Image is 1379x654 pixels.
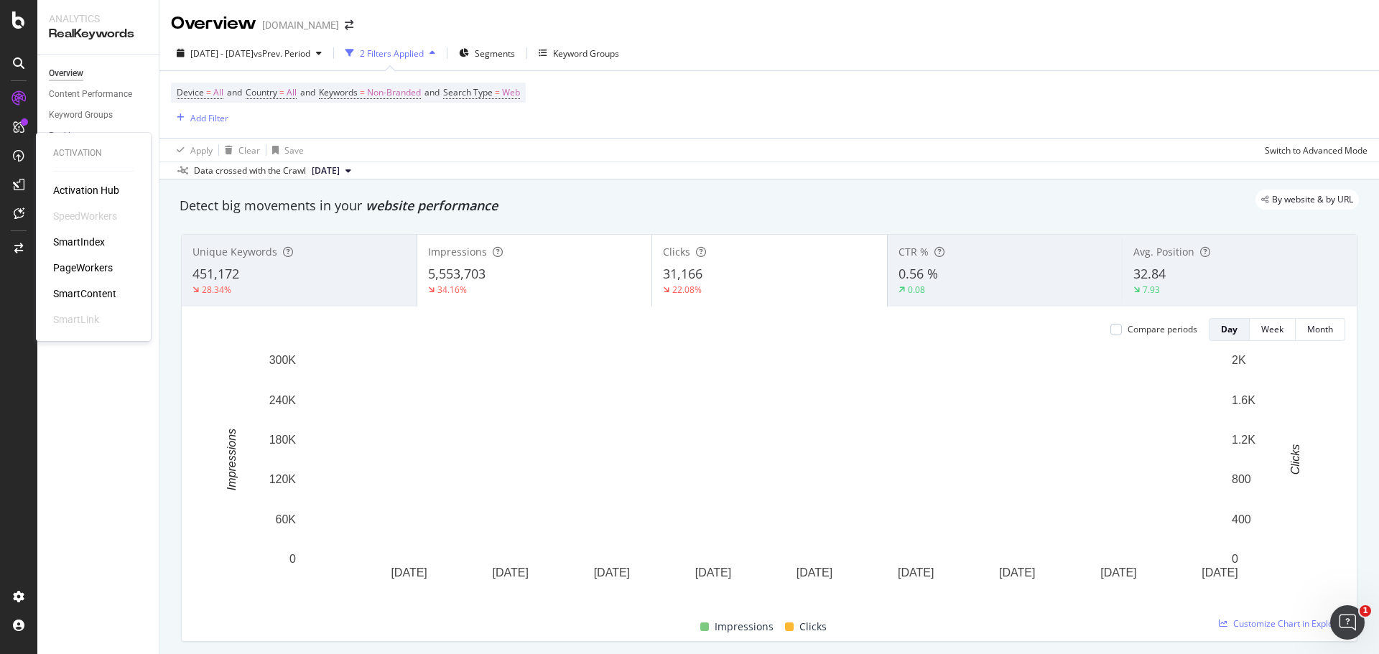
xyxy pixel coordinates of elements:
span: Segments [475,47,515,60]
text: [DATE] [1202,566,1238,579]
button: Clear [219,139,260,162]
div: arrow-right-arrow-left [345,20,353,30]
text: 240K [269,393,297,406]
span: 2025 Sep. 21st [312,164,340,177]
button: [DATE] [306,162,357,179]
text: [DATE] [594,566,630,579]
div: Keyword Groups [553,47,619,60]
span: Customize Chart in Explorer [1233,617,1345,630]
a: Activation Hub [53,183,119,197]
a: SmartContent [53,286,116,301]
div: Switch to Advanced Mode [1265,144,1368,157]
div: Day [1221,323,1238,335]
text: [DATE] [391,566,427,579]
span: Avg. Position [1133,245,1194,258]
div: Data crossed with the Crawl [194,164,306,177]
div: Save [284,144,304,157]
a: Keyword Groups [49,108,149,123]
div: Analytics [49,11,147,26]
text: [DATE] [1100,566,1136,579]
text: 300K [269,354,297,366]
button: Week [1250,318,1296,341]
div: 7.93 [1143,284,1160,296]
button: [DATE] - [DATE]vsPrev. Period [171,42,328,65]
button: Month [1296,318,1345,341]
text: 0 [1232,553,1238,565]
span: 31,166 [663,265,702,282]
span: 1 [1360,605,1371,617]
button: 2 Filters Applied [340,42,441,65]
span: 451,172 [192,265,239,282]
span: 0.56 % [899,265,938,282]
button: Save [266,139,304,162]
span: and [227,86,242,98]
span: Clicks [663,245,690,258]
div: 0.08 [908,284,925,296]
iframe: Intercom live chat [1330,605,1365,640]
text: 800 [1232,473,1251,485]
a: Content Performance [49,87,149,102]
text: [DATE] [695,566,731,579]
text: 1.2K [1232,434,1255,446]
a: SmartIndex [53,235,105,249]
span: Non-Branded [367,83,421,103]
span: Web [502,83,520,103]
text: Clicks [1289,444,1301,475]
span: vs Prev. Period [254,47,310,60]
div: Add Filter [190,112,228,124]
div: Compare periods [1128,323,1197,335]
button: Add Filter [171,109,228,126]
span: By website & by URL [1272,195,1353,204]
text: 0 [289,553,296,565]
a: Overview [49,66,149,81]
span: = [206,86,211,98]
button: Keyword Groups [533,42,625,65]
div: RealKeywords [49,26,147,42]
div: [DOMAIN_NAME] [262,18,339,32]
a: Ranking [49,129,149,144]
a: SpeedWorkers [53,209,117,223]
div: Week [1261,323,1283,335]
text: [DATE] [493,566,529,579]
div: Overview [171,11,256,36]
button: Apply [171,139,213,162]
span: Search Type [443,86,493,98]
text: 60K [276,513,297,525]
span: Impressions [428,245,487,258]
text: 120K [269,473,297,485]
span: CTR % [899,245,929,258]
button: Segments [453,42,521,65]
div: Activation [53,147,134,159]
div: 2 Filters Applied [360,47,424,60]
a: Customize Chart in Explorer [1219,617,1345,630]
text: [DATE] [797,566,832,579]
span: Impressions [715,618,774,635]
text: 2K [1232,354,1246,366]
span: 32.84 [1133,265,1166,282]
span: = [360,86,365,98]
div: 28.34% [202,284,231,296]
text: [DATE] [999,566,1035,579]
span: Clicks [799,618,827,635]
button: Day [1209,318,1250,341]
div: Keyword Groups [49,108,113,123]
button: Switch to Advanced Mode [1259,139,1368,162]
span: = [495,86,500,98]
span: All [213,83,223,103]
div: A chart. [193,352,1334,602]
div: 34.16% [437,284,467,296]
text: Impressions [226,429,238,490]
div: Apply [190,144,213,157]
span: Device [177,86,204,98]
a: PageWorkers [53,261,113,275]
text: 1.6K [1232,393,1255,406]
span: = [279,86,284,98]
div: SmartLink [53,312,99,327]
span: and [424,86,440,98]
span: Country [246,86,277,98]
